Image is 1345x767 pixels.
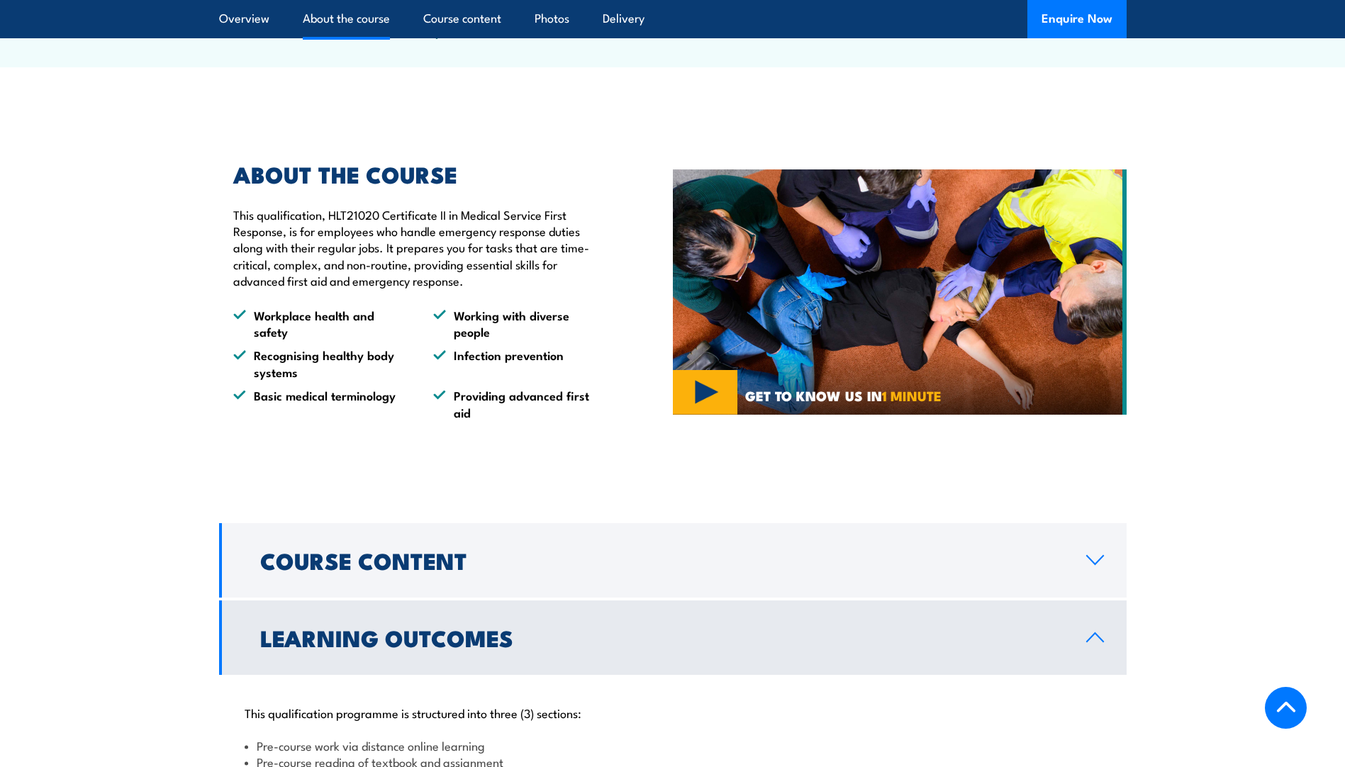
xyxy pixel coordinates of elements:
img: Website Video Tile (1) [673,169,1127,415]
li: Workplace health and safety [233,307,408,340]
h2: Course Content [260,550,1064,570]
li: Pre-course work via distance online learning [245,737,1101,754]
li: Basic medical terminology [233,387,408,420]
p: This qualification, HLT21020 Certificate II in Medical Service First Response, is for employees w... [233,206,608,289]
h2: ABOUT THE COURSE [233,164,608,184]
h2: Learning Outcomes [260,627,1064,647]
li: Working with diverse people [433,307,608,340]
li: Infection prevention [433,347,608,380]
a: Learning Outcomes [219,600,1127,675]
p: This qualification programme is structured into three (3) sections: [245,705,1101,720]
span: GET TO KNOW US IN [745,389,942,402]
a: Course Content [219,523,1127,598]
strong: 1 MINUTE [882,385,942,405]
li: Recognising healthy body systems [233,347,408,380]
li: Providing advanced first aid [433,387,608,420]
